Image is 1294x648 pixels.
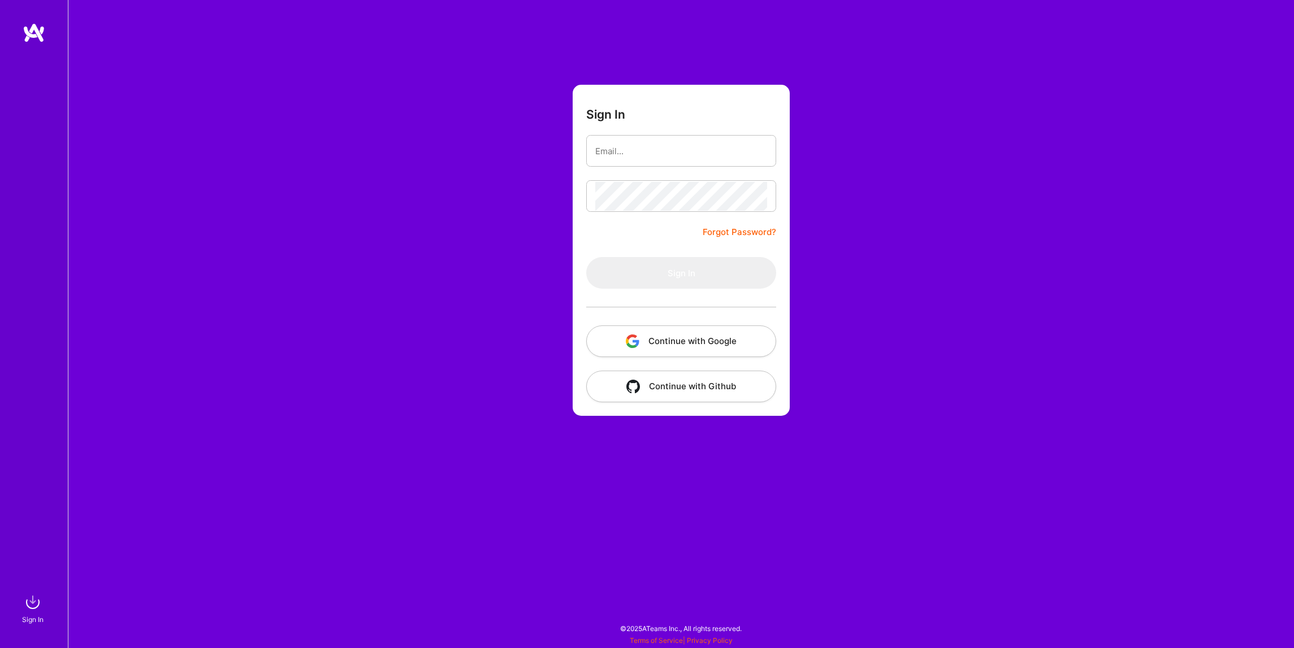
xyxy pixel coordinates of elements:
a: Forgot Password? [703,225,776,239]
input: Email... [595,137,767,166]
div: Sign In [22,614,44,625]
span: | [630,636,733,645]
img: logo [23,23,45,43]
h3: Sign In [586,107,625,121]
img: icon [626,380,640,393]
button: Continue with Github [586,371,776,402]
button: Sign In [586,257,776,289]
img: icon [626,334,639,348]
a: Privacy Policy [687,636,733,645]
img: sign in [21,591,44,614]
a: sign inSign In [24,591,44,625]
div: © 2025 ATeams Inc., All rights reserved. [68,614,1294,642]
button: Continue with Google [586,325,776,357]
a: Terms of Service [630,636,683,645]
